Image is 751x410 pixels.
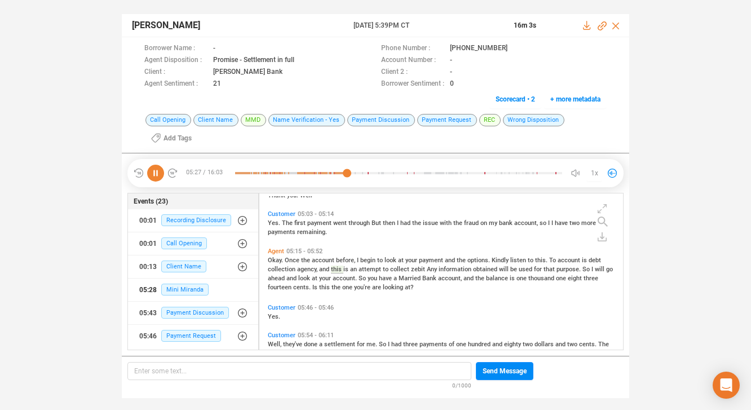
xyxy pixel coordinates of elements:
span: Customer [268,304,295,311]
button: 05:28Mini Miranda [128,279,258,301]
span: Events (23) [134,196,168,206]
span: your [319,275,333,282]
span: MMD [241,114,266,126]
span: the [301,257,312,264]
span: I [388,341,391,348]
span: had [391,341,403,348]
span: So [379,341,388,348]
span: this [331,266,343,274]
div: 00:01 [139,211,157,230]
span: issue [423,219,440,227]
span: listen [510,257,528,264]
span: to [377,257,385,264]
span: information [439,266,473,273]
span: before, [336,257,357,264]
span: then [383,219,397,227]
span: first [294,219,307,227]
span: Agent Sentiment : [144,78,207,90]
span: with [440,219,453,227]
span: eighty [504,341,523,348]
span: attempt [359,266,383,273]
span: REC [479,114,501,126]
span: more [581,219,596,227]
div: 00:01 [139,235,157,253]
span: cents. [579,341,598,348]
span: Call Opening [145,114,191,126]
span: I [591,266,595,273]
span: the [475,275,486,282]
button: Send Message [476,362,533,380]
span: fourteen [268,284,293,291]
span: payments [419,341,449,348]
div: Open Intercom Messenger [713,372,740,399]
span: + more metadata [550,90,600,108]
span: this. [535,257,549,264]
span: debt [589,257,601,264]
span: dollars [534,341,555,348]
span: Any [427,266,439,273]
span: two [567,341,579,348]
span: Client 2 : [381,67,444,78]
span: Well [300,192,312,199]
span: be [510,266,519,273]
span: payment [419,257,445,264]
div: 05:46 [139,327,157,345]
span: look [298,275,312,282]
span: 05:54 - 06:11 [295,332,336,339]
span: and [492,341,504,348]
div: 00:13 [139,258,157,276]
span: Married [399,275,422,282]
span: Borrower Name : [144,43,207,55]
span: for [534,266,544,273]
span: Payment Discussion [161,307,229,319]
span: so [540,219,548,227]
span: went [333,219,348,227]
span: at? [405,284,413,291]
span: and [445,257,457,264]
span: you're [354,284,372,291]
span: me. [366,341,379,348]
span: purpose. [556,266,582,273]
span: Recording Disclosure [161,214,231,226]
span: account [312,257,336,264]
span: the [453,219,464,227]
div: grid [265,196,623,349]
span: this [319,284,332,291]
span: one [342,284,354,291]
span: So [582,266,591,273]
span: [PHONE_NUMBER] [450,43,507,55]
span: 05:15 - 05:52 [284,248,325,255]
span: to [528,257,535,264]
div: 05:28 [139,281,157,299]
span: Borrower Sentiment : [381,78,444,90]
span: they've [283,341,304,348]
span: Okay. [268,257,285,264]
span: - [213,43,215,55]
span: Mini Miranda [161,284,209,296]
span: I [357,257,360,264]
span: one [516,275,528,282]
span: I [548,219,551,227]
span: account. [333,275,359,282]
span: will [499,266,510,273]
span: will [595,266,606,273]
span: and [319,266,331,273]
span: of [449,341,456,348]
span: on [480,219,489,227]
span: The [598,341,609,348]
span: I [551,219,555,227]
span: eight [568,275,584,282]
span: payment [307,219,333,227]
span: payments [268,228,297,236]
button: + more metadata [544,90,607,108]
span: Wrong Disposition [503,114,564,126]
span: used [519,266,534,273]
span: I [397,219,400,227]
span: balance [486,275,510,282]
span: options. [467,257,492,264]
span: To [549,257,558,264]
span: two [569,219,581,227]
span: 21 [213,78,221,90]
span: Client : [144,67,207,78]
span: and [463,275,475,282]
